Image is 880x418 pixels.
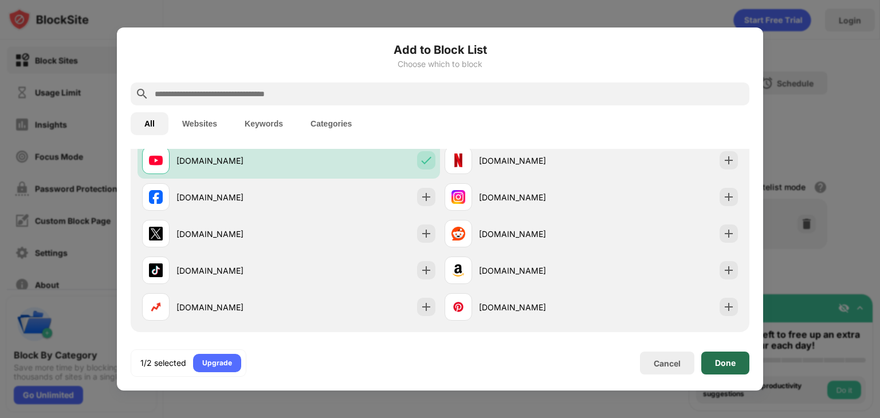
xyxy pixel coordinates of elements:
[168,112,231,135] button: Websites
[479,155,591,167] div: [DOMAIN_NAME]
[149,227,163,240] img: favicons
[451,153,465,167] img: favicons
[715,358,736,368] div: Done
[297,112,366,135] button: Categories
[479,191,591,203] div: [DOMAIN_NAME]
[149,300,163,314] img: favicons
[451,300,465,314] img: favicons
[135,87,149,101] img: search.svg
[451,190,465,204] img: favicons
[479,228,591,240] div: [DOMAIN_NAME]
[131,60,749,69] div: Choose which to block
[176,191,289,203] div: [DOMAIN_NAME]
[176,265,289,277] div: [DOMAIN_NAME]
[149,263,163,277] img: favicons
[176,155,289,167] div: [DOMAIN_NAME]
[131,112,168,135] button: All
[131,41,749,58] h6: Add to Block List
[479,301,591,313] div: [DOMAIN_NAME]
[451,263,465,277] img: favicons
[231,112,297,135] button: Keywords
[149,190,163,204] img: favicons
[479,265,591,277] div: [DOMAIN_NAME]
[176,228,289,240] div: [DOMAIN_NAME]
[140,357,186,369] div: 1/2 selected
[202,357,232,369] div: Upgrade
[149,153,163,167] img: favicons
[176,301,289,313] div: [DOMAIN_NAME]
[654,358,681,368] div: Cancel
[451,227,465,240] img: favicons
